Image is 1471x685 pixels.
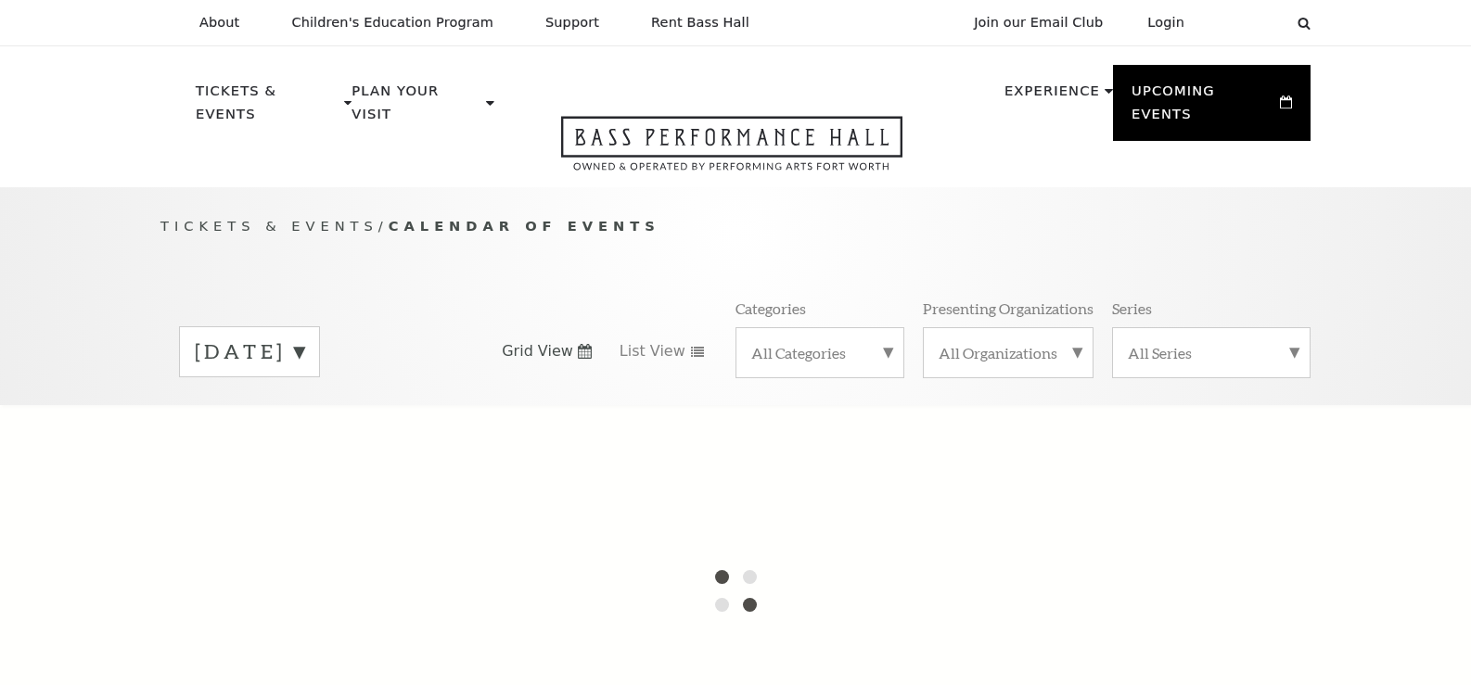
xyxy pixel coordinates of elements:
[1214,14,1280,32] select: Select:
[1112,298,1152,318] p: Series
[751,343,889,362] label: All Categories
[195,337,304,366] label: [DATE]
[199,15,239,31] p: About
[291,15,493,31] p: Children's Education Program
[502,341,573,362] span: Grid View
[651,15,749,31] p: Rent Bass Hall
[545,15,599,31] p: Support
[1004,80,1100,113] p: Experience
[352,80,481,136] p: Plan Your Visit
[1128,343,1295,362] label: All Series
[735,298,806,318] p: Categories
[160,218,378,234] span: Tickets & Events
[923,298,1094,318] p: Presenting Organizations
[620,341,685,362] span: List View
[389,218,660,234] span: Calendar of Events
[196,80,339,136] p: Tickets & Events
[160,215,1311,238] p: /
[1132,80,1275,136] p: Upcoming Events
[939,343,1078,362] label: All Organizations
